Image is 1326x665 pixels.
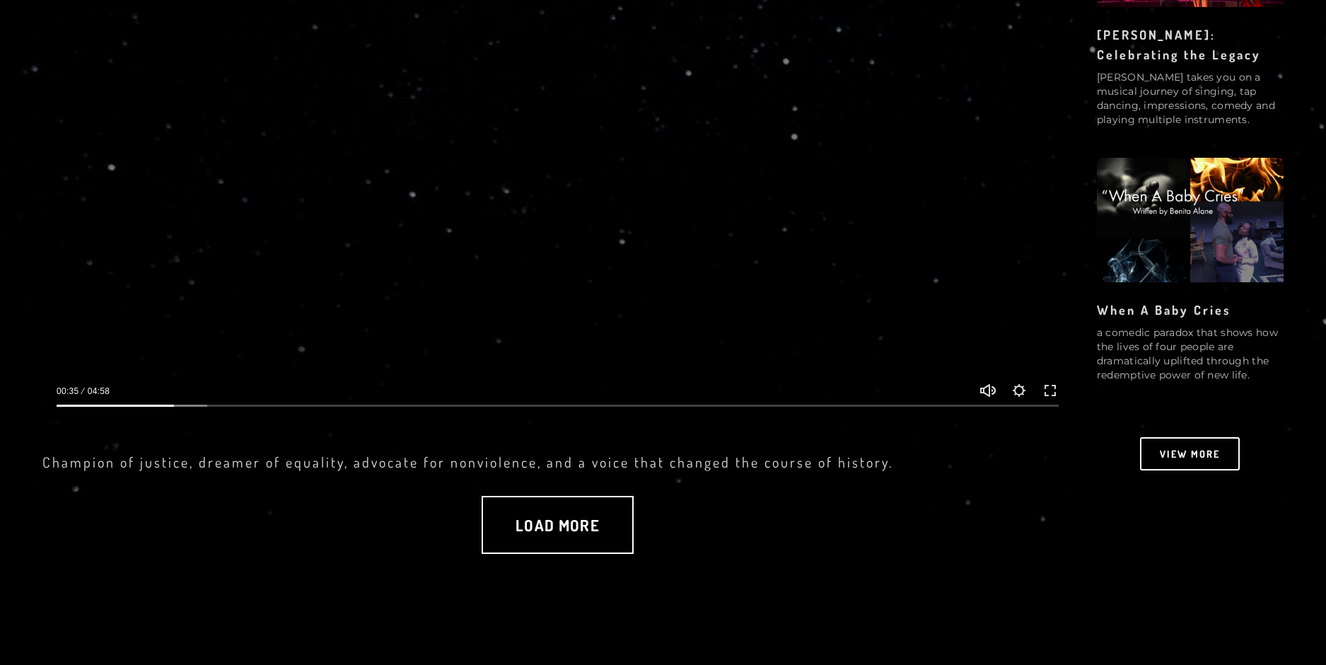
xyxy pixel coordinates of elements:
[1140,437,1240,470] a: view more
[57,384,82,398] div: Current time
[515,90,600,175] button: Pause
[82,384,113,398] div: Duration
[1097,70,1284,152] p: [PERSON_NAME] takes you on a musical journey of singing, tap dancing, impressions, comedy and pla...
[1097,158,1284,407] a: When A Baby Cries When A Baby Cries a comedic paradox that shows how the lives of four people are...
[42,452,1073,472] h3: Champion of justice, dreamer of equality, advocate for nonviolence, and a voice that changed the ...
[57,401,1059,411] input: Seek
[1097,158,1284,282] img: When A Baby Cries
[482,496,634,554] a: Load more
[1097,300,1284,320] h3: When A Baby Cries
[1097,25,1284,64] h3: [PERSON_NAME]: Celebrating the Legacy
[1097,325,1284,407] p: a comedic paradox that shows how the lives of four people are dramatically uplifted through the r...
